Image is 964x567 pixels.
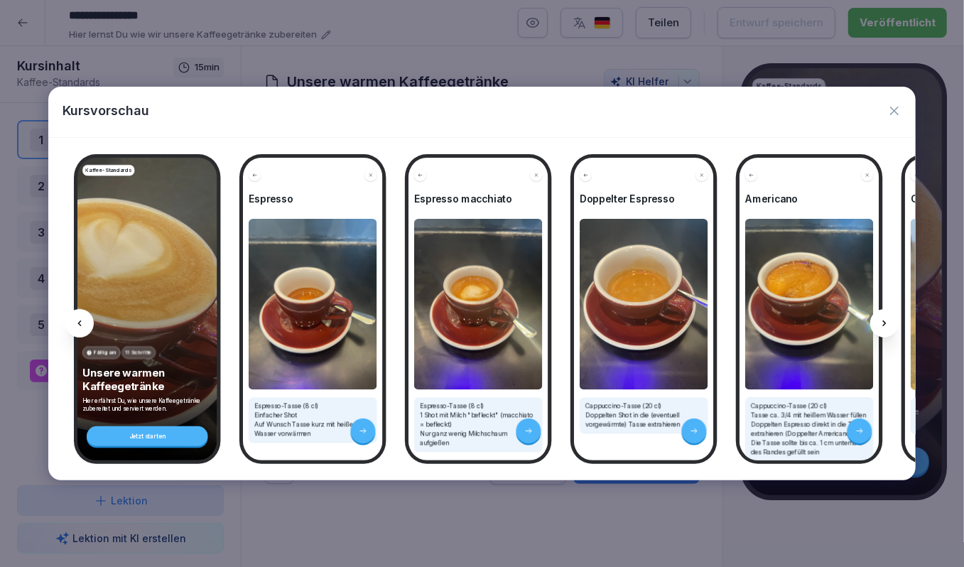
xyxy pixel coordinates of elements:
p: Cappuccino-Tasse (20 cl) Doppelten Shot in die (eventuell vorgewärmte) Tasse extrahieren [585,402,703,430]
p: 11 Schritte [126,349,152,357]
h4: Doppelter Espresso [580,193,708,205]
p: Cappuccino-Tasse (20 cl) Tasse ca. 3/4 mit heißem Wasser füllen Doppelten Espresso direkt in die ... [751,402,868,458]
p: Espresso-Tasse (8 cl) 1 Shot mit Milch "befleckt" (macchiato = befleckt) Nur ganz wenig Milchscha... [420,402,537,448]
h4: Americano [745,193,874,205]
h4: Espresso [249,193,377,205]
p: Kaffee-Standards [85,167,131,175]
p: Unsere warmen Kaffeegetränke [82,366,212,393]
img: Bild und Text Vorschau [414,219,543,390]
p: Espresso-Tasse (8 cl) Einfacher Shot Auf Wunsch Tasse kurz mit heißem, Wasser vorwärmen [254,402,372,439]
p: Kursvorschau [63,101,149,120]
h4: Espresso macchiato [414,193,543,205]
p: Hier erfährst Du, wie unsere Kaffeegetränke zubereitet und serviert werden. [82,397,212,413]
img: Bild und Text Vorschau [249,219,377,390]
p: Fällig am [94,349,117,357]
div: Jetzt starten [87,426,208,446]
img: Bild und Text Vorschau [745,219,874,390]
img: Bild und Text Vorschau [580,219,708,390]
